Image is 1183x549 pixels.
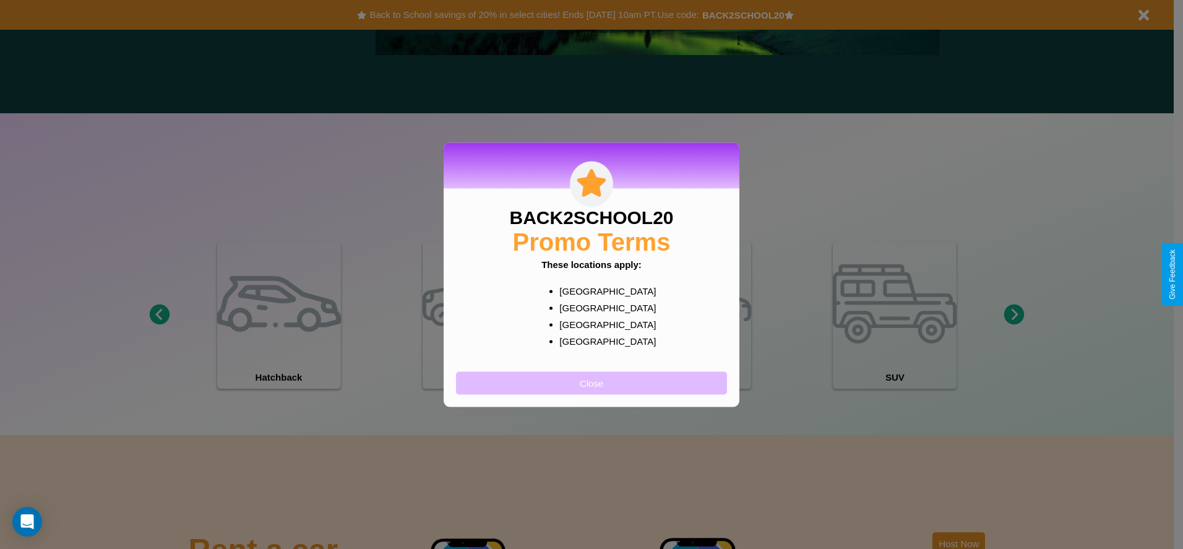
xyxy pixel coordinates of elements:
p: [GEOGRAPHIC_DATA] [559,332,648,349]
h2: Promo Terms [513,228,671,256]
b: These locations apply: [541,259,642,269]
button: Close [456,371,727,394]
div: Give Feedback [1168,249,1177,300]
h3: BACK2SCHOOL20 [509,207,673,228]
p: [GEOGRAPHIC_DATA] [559,299,648,316]
div: Open Intercom Messenger [12,507,42,537]
p: [GEOGRAPHIC_DATA] [559,316,648,332]
p: [GEOGRAPHIC_DATA] [559,282,648,299]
